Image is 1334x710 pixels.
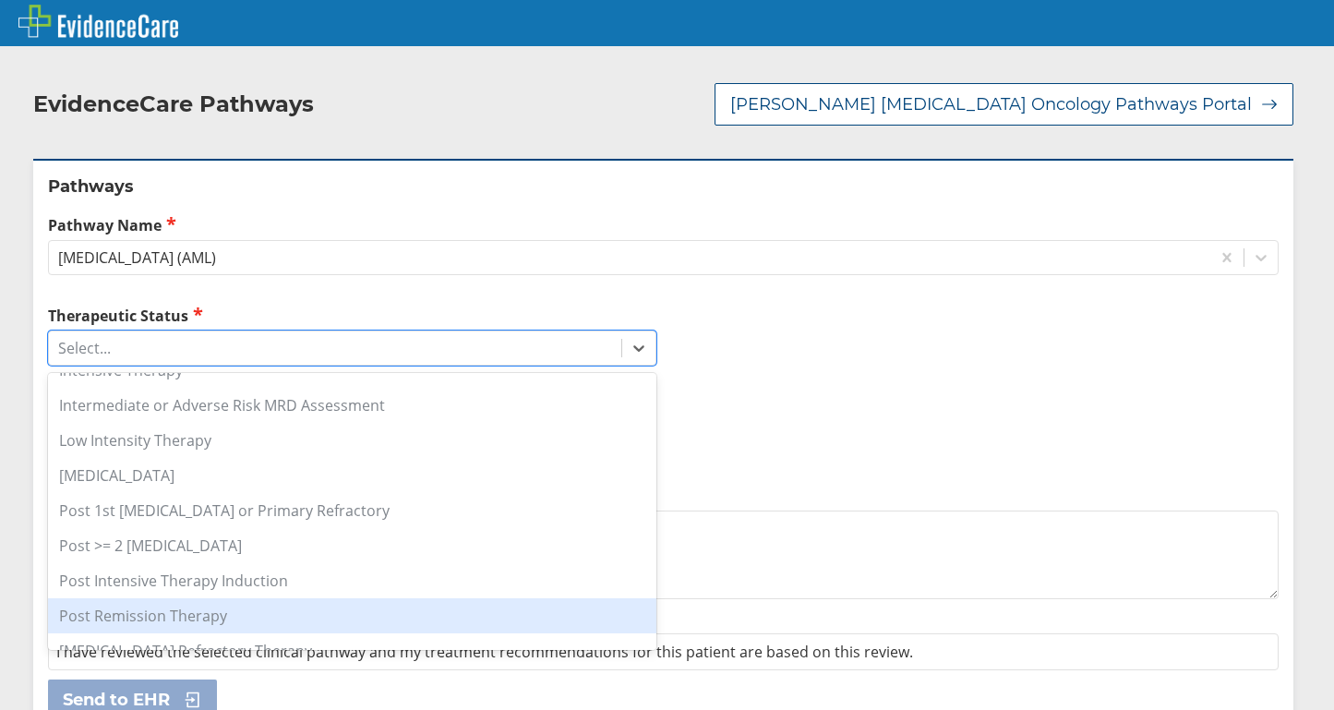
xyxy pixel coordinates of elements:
div: Post 1st [MEDICAL_DATA] or Primary Refractory [48,493,656,528]
label: Therapeutic Status [48,305,656,326]
div: [MEDICAL_DATA] (AML) [58,247,216,268]
img: EvidenceCare [18,5,178,38]
span: [PERSON_NAME] [MEDICAL_DATA] Oncology Pathways Portal [730,93,1252,115]
h2: Pathways [48,175,1279,198]
div: [MEDICAL_DATA] Refractory Therapy [48,633,656,668]
label: Pathway Name [48,214,1279,235]
div: Post Remission Therapy [48,598,656,633]
div: Low Intensity Therapy [48,423,656,458]
div: Post >= 2 [MEDICAL_DATA] [48,528,656,563]
button: [PERSON_NAME] [MEDICAL_DATA] Oncology Pathways Portal [715,83,1293,126]
div: Select... [58,338,111,358]
span: I have reviewed the selected clinical pathway and my treatment recommendations for this patient a... [56,642,913,662]
label: Additional Details [48,486,1279,506]
h2: EvidenceCare Pathways [33,90,314,118]
div: Intermediate or Adverse Risk MRD Assessment [48,388,656,423]
div: Post Intensive Therapy Induction [48,563,656,598]
div: [MEDICAL_DATA] [48,458,656,493]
